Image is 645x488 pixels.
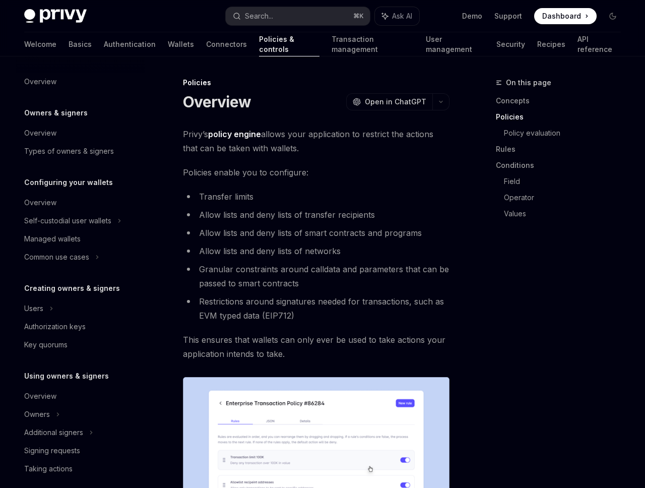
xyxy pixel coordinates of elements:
[332,32,414,56] a: Transaction management
[534,8,597,24] a: Dashboard
[183,226,449,240] li: Allow lists and deny lists of smart contracts and programs
[24,321,86,333] div: Authorization keys
[24,9,87,23] img: dark logo
[605,8,621,24] button: Toggle dark mode
[69,32,92,56] a: Basics
[496,157,629,173] a: Conditions
[24,282,120,294] h5: Creating owners & signers
[24,390,56,402] div: Overview
[16,336,145,354] a: Key quorums
[24,197,56,209] div: Overview
[24,233,81,245] div: Managed wallets
[16,142,145,160] a: Types of owners & signers
[375,7,419,25] button: Ask AI
[183,78,449,88] div: Policies
[24,107,88,119] h5: Owners & signers
[24,339,68,351] div: Key quorums
[259,32,319,56] a: Policies & controls
[16,124,145,142] a: Overview
[16,460,145,478] a: Taking actions
[183,127,449,155] span: Privy’s allows your application to restrict the actions that can be taken with wallets.
[496,141,629,157] a: Rules
[183,165,449,179] span: Policies enable you to configure:
[542,11,581,21] span: Dashboard
[24,408,50,420] div: Owners
[24,426,83,439] div: Additional signers
[24,445,80,457] div: Signing requests
[16,318,145,336] a: Authorization keys
[426,32,484,56] a: User management
[245,10,273,22] div: Search...
[537,32,565,56] a: Recipes
[504,125,629,141] a: Policy evaluation
[208,129,261,139] strong: policy engine
[24,215,111,227] div: Self-custodial user wallets
[183,93,251,111] h1: Overview
[226,7,370,25] button: Search...⌘K
[16,442,145,460] a: Signing requests
[168,32,194,56] a: Wallets
[183,333,449,361] span: This ensures that wallets can only ever be used to take actions your application intends to take.
[577,32,621,56] a: API reference
[496,109,629,125] a: Policies
[365,97,426,107] span: Open in ChatGPT
[504,173,629,190] a: Field
[104,32,156,56] a: Authentication
[504,190,629,206] a: Operator
[24,463,73,475] div: Taking actions
[392,11,412,21] span: Ask AI
[16,73,145,91] a: Overview
[16,230,145,248] a: Managed wallets
[24,145,114,157] div: Types of owners & signers
[346,93,432,110] button: Open in ChatGPT
[24,370,109,382] h5: Using owners & signers
[24,76,56,88] div: Overview
[24,302,43,315] div: Users
[24,176,113,189] h5: Configuring your wallets
[16,194,145,212] a: Overview
[183,262,449,290] li: Granular constraints around calldata and parameters that can be passed to smart contracts
[24,251,89,263] div: Common use cases
[24,32,56,56] a: Welcome
[496,32,525,56] a: Security
[462,11,482,21] a: Demo
[494,11,522,21] a: Support
[24,127,56,139] div: Overview
[504,206,629,222] a: Values
[183,190,449,204] li: Transfer limits
[183,244,449,258] li: Allow lists and deny lists of networks
[183,294,449,323] li: Restrictions around signatures needed for transactions, such as EVM typed data (EIP712)
[496,93,629,109] a: Concepts
[353,12,364,20] span: ⌘ K
[16,387,145,405] a: Overview
[183,208,449,222] li: Allow lists and deny lists of transfer recipients
[206,32,247,56] a: Connectors
[506,77,551,89] span: On this page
